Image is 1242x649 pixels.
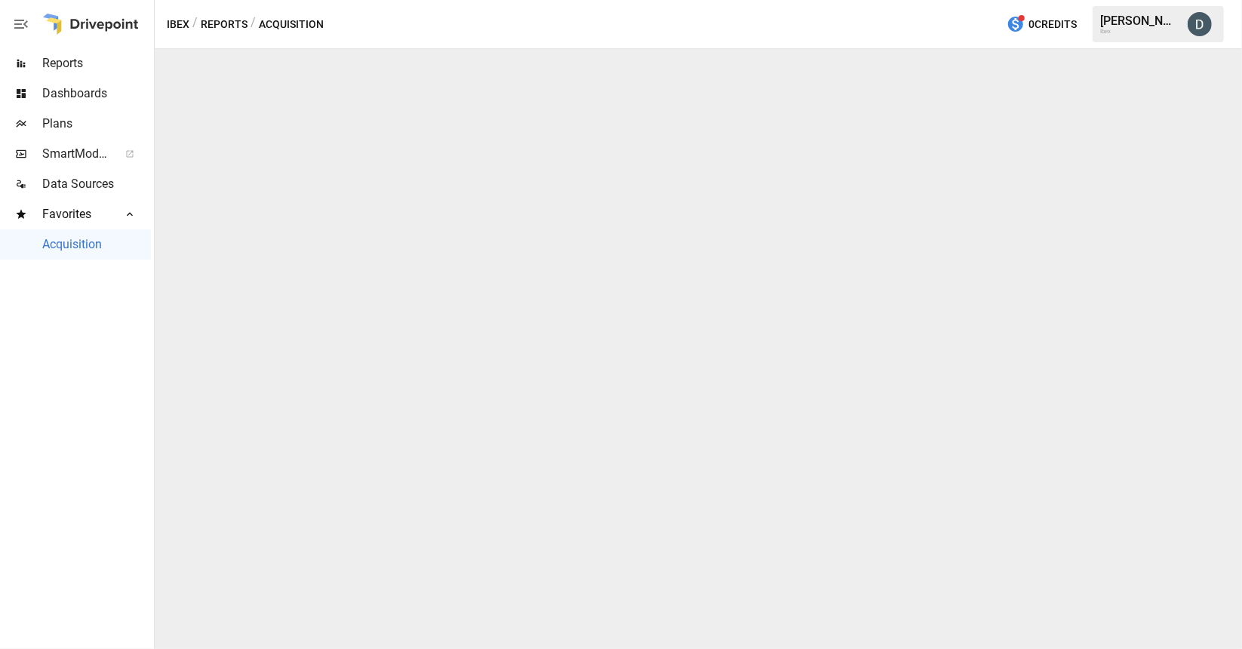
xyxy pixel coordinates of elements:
[108,143,118,161] span: ™
[42,85,151,103] span: Dashboards
[1028,15,1077,34] span: 0 Credits
[1100,14,1179,28] div: [PERSON_NAME]
[251,15,256,34] div: /
[1179,3,1221,45] button: David Hazan
[42,235,151,254] span: Acquisition
[42,54,151,72] span: Reports
[1188,12,1212,36] img: David Hazan
[42,145,109,163] span: SmartModel
[42,115,151,133] span: Plans
[192,15,198,34] div: /
[42,205,109,223] span: Favorites
[201,15,247,34] button: Reports
[42,175,151,193] span: Data Sources
[167,15,189,34] button: Ibex
[1001,11,1083,38] button: 0Credits
[1100,28,1179,35] div: Ibex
